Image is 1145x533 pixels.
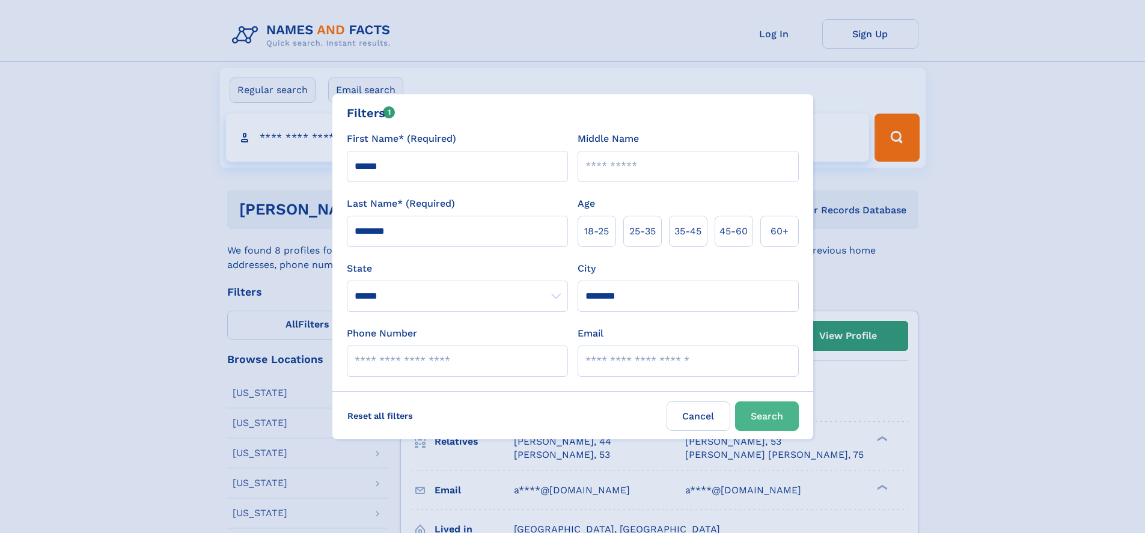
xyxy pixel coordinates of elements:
[667,401,730,431] label: Cancel
[347,196,455,211] label: Last Name* (Required)
[347,132,456,146] label: First Name* (Required)
[629,224,656,239] span: 25‑35
[347,326,417,341] label: Phone Number
[674,224,701,239] span: 35‑45
[340,401,421,430] label: Reset all filters
[578,132,639,146] label: Middle Name
[347,261,568,276] label: State
[735,401,799,431] button: Search
[719,224,748,239] span: 45‑60
[584,224,609,239] span: 18‑25
[578,326,603,341] label: Email
[578,196,595,211] label: Age
[578,261,596,276] label: City
[347,104,395,122] div: Filters
[771,224,789,239] span: 60+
